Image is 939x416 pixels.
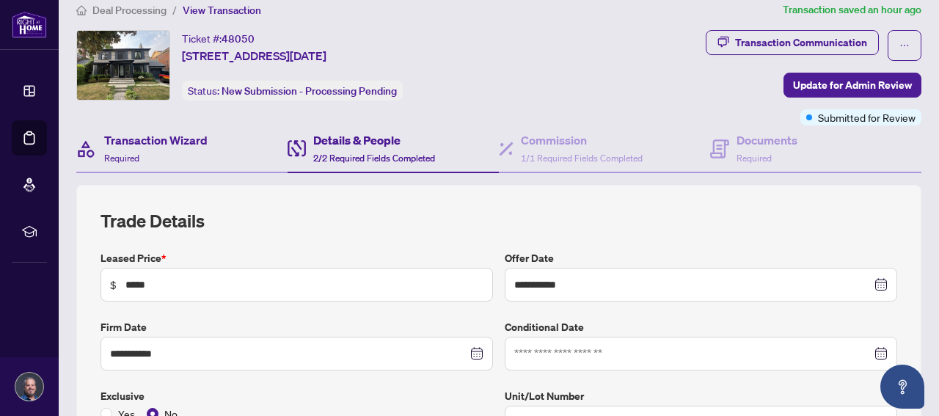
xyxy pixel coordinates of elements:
[737,131,797,149] h4: Documents
[104,153,139,164] span: Required
[880,365,924,409] button: Open asap
[15,373,43,401] img: Profile Icon
[101,319,493,335] label: Firm Date
[521,153,643,164] span: 1/1 Required Fields Completed
[182,81,403,101] div: Status:
[505,319,897,335] label: Conditional Date
[313,131,435,149] h4: Details & People
[793,73,912,97] span: Update for Admin Review
[222,32,255,45] span: 48050
[92,4,167,17] span: Deal Processing
[313,153,435,164] span: 2/2 Required Fields Completed
[101,209,897,233] h2: Trade Details
[505,388,897,404] label: Unit/Lot Number
[101,250,493,266] label: Leased Price
[182,47,326,65] span: [STREET_ADDRESS][DATE]
[183,4,261,17] span: View Transaction
[818,109,916,125] span: Submitted for Review
[706,30,879,55] button: Transaction Communication
[172,1,177,18] li: /
[899,40,910,51] span: ellipsis
[77,31,169,100] img: IMG-C12329084_1.jpg
[737,153,772,164] span: Required
[783,1,921,18] article: Transaction saved an hour ago
[76,5,87,15] span: home
[101,388,493,404] label: Exclusive
[505,250,897,266] label: Offer Date
[783,73,921,98] button: Update for Admin Review
[104,131,208,149] h4: Transaction Wizard
[12,11,47,38] img: logo
[735,31,867,54] div: Transaction Communication
[222,84,397,98] span: New Submission - Processing Pending
[110,277,117,293] span: $
[521,131,643,149] h4: Commission
[182,30,255,47] div: Ticket #:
